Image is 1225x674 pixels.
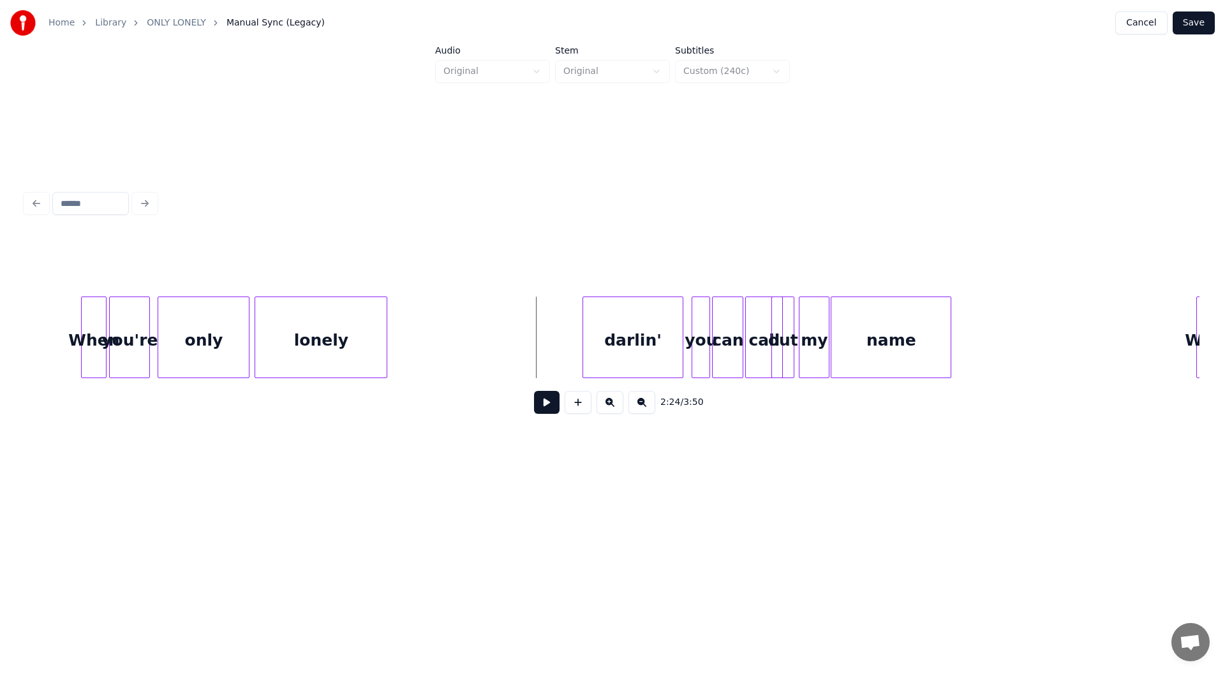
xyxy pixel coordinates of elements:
[1173,11,1215,34] button: Save
[147,17,206,29] a: ONLY LONELY
[95,17,126,29] a: Library
[683,396,703,409] span: 3:50
[675,46,790,55] label: Subtitles
[48,17,325,29] nav: breadcrumb
[435,46,550,55] label: Audio
[10,10,36,36] img: youka
[226,17,325,29] span: Manual Sync (Legacy)
[660,396,691,409] div: /
[1171,623,1210,661] div: Open chat
[660,396,680,409] span: 2:24
[48,17,75,29] a: Home
[555,46,670,55] label: Stem
[1115,11,1167,34] button: Cancel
